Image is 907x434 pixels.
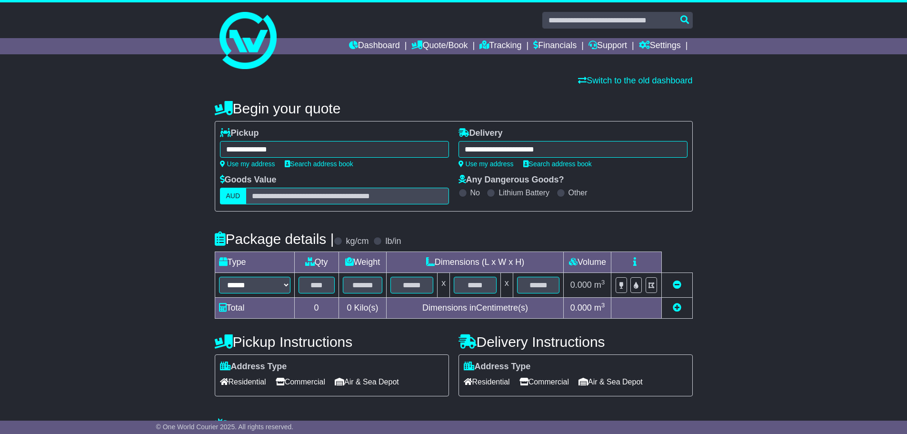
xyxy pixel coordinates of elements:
[588,38,627,54] a: Support
[673,303,681,313] a: Add new item
[339,298,387,319] td: Kilo(s)
[339,252,387,273] td: Weight
[438,273,450,298] td: x
[215,334,449,350] h4: Pickup Instructions
[385,236,401,247] label: lb/in
[578,76,692,85] a: Switch to the old dashboard
[601,279,605,286] sup: 3
[498,188,549,197] label: Lithium Battery
[220,188,247,204] label: AUD
[458,128,503,139] label: Delivery
[346,236,369,247] label: kg/cm
[335,374,399,389] span: Air & Sea Depot
[594,280,605,290] span: m
[500,273,513,298] td: x
[387,252,564,273] td: Dimensions (L x W x H)
[220,374,266,389] span: Residential
[215,231,334,247] h4: Package details |
[220,160,275,168] a: Use my address
[349,38,400,54] a: Dashboard
[458,334,693,350] h4: Delivery Instructions
[411,38,468,54] a: Quote/Book
[294,298,339,319] td: 0
[294,252,339,273] td: Qty
[479,38,521,54] a: Tracking
[347,303,351,313] span: 0
[458,175,564,185] label: Any Dangerous Goods?
[594,303,605,313] span: m
[464,362,531,372] label: Address Type
[215,298,294,319] td: Total
[220,128,259,139] label: Pickup
[523,160,592,168] a: Search address book
[464,374,510,389] span: Residential
[570,280,592,290] span: 0.000
[578,374,643,389] span: Air & Sea Depot
[639,38,681,54] a: Settings
[564,252,611,273] td: Volume
[601,302,605,309] sup: 3
[673,280,681,290] a: Remove this item
[215,252,294,273] td: Type
[220,362,287,372] label: Address Type
[533,38,577,54] a: Financials
[220,175,277,185] label: Goods Value
[215,418,693,434] h4: Warranty & Insurance
[470,188,480,197] label: No
[568,188,588,197] label: Other
[156,423,294,431] span: © One World Courier 2025. All rights reserved.
[519,374,569,389] span: Commercial
[285,160,353,168] a: Search address book
[458,160,514,168] a: Use my address
[215,101,693,116] h4: Begin your quote
[276,374,325,389] span: Commercial
[387,298,564,319] td: Dimensions in Centimetre(s)
[570,303,592,313] span: 0.000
